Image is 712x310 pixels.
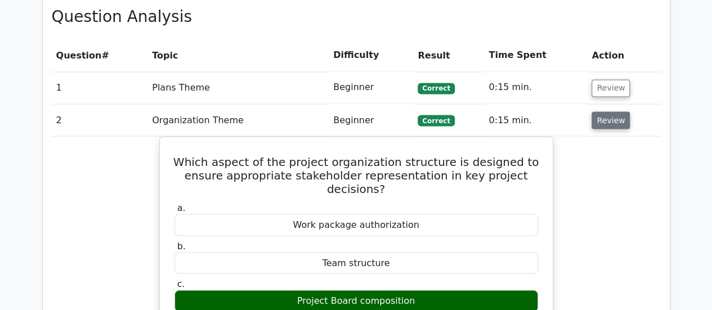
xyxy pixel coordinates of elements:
[329,104,413,136] td: Beginner
[147,104,329,136] td: Organization Theme
[147,71,329,104] td: Plans Theme
[177,240,186,251] span: b.
[174,252,538,274] div: Team structure
[592,79,630,97] button: Review
[329,71,413,104] td: Beginner
[592,111,630,129] button: Review
[147,39,329,71] th: Topic
[413,39,484,71] th: Result
[52,104,148,136] td: 2
[52,39,148,71] th: #
[52,7,661,26] h3: Question Analysis
[484,39,587,71] th: Time Spent
[587,39,660,71] th: Action
[484,104,587,136] td: 0:15 min.
[56,50,102,61] span: Question
[173,155,539,195] h5: Which aspect of the project organization structure is designed to ensure appropriate stakeholder ...
[418,83,454,94] span: Correct
[329,39,413,71] th: Difficulty
[52,71,148,104] td: 1
[484,71,587,104] td: 0:15 min.
[177,278,185,289] span: c.
[174,214,538,236] div: Work package authorization
[418,115,454,126] span: Correct
[177,202,186,213] span: a.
